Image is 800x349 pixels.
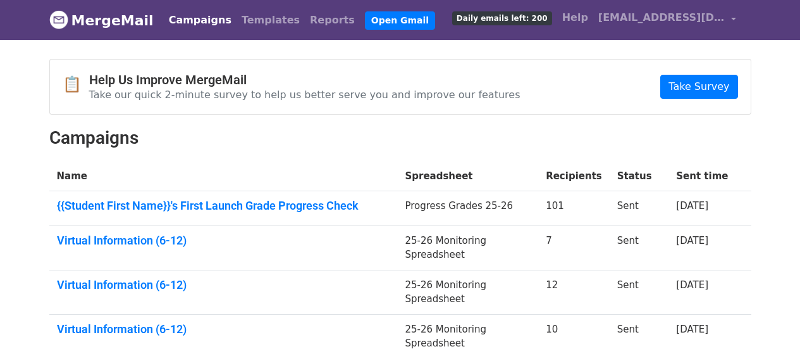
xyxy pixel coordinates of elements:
td: 12 [538,270,610,314]
th: Status [610,162,669,191]
h4: Help Us Improve MergeMail [89,72,520,87]
a: Templates [237,8,305,33]
span: Daily emails left: 200 [452,11,552,25]
span: 📋 [63,75,89,94]
td: 101 [538,191,610,226]
h2: Campaigns [49,127,751,149]
a: {{Student First Name}}'s First Launch Grade Progress Check [57,199,390,213]
th: Spreadsheet [397,162,538,191]
a: Campaigns [164,8,237,33]
a: [DATE] [676,235,708,246]
th: Sent time [668,162,735,191]
td: 7 [538,225,610,270]
th: Recipients [538,162,610,191]
a: [DATE] [676,279,708,291]
a: Help [557,5,593,30]
a: [DATE] [676,200,708,212]
th: Name [49,162,398,191]
td: 25-26 Monitoring Spreadsheet [397,270,538,314]
td: Sent [610,270,669,314]
a: Take Survey [660,75,737,99]
td: Sent [610,225,669,270]
a: Open Gmail [365,11,435,30]
a: Virtual Information (6-12) [57,278,390,292]
td: 25-26 Monitoring Spreadsheet [397,225,538,270]
p: Take our quick 2-minute survey to help us better serve you and improve our features [89,88,520,101]
td: Sent [610,191,669,226]
a: Daily emails left: 200 [447,5,557,30]
a: [DATE] [676,324,708,335]
a: MergeMail [49,7,154,34]
td: Progress Grades 25-26 [397,191,538,226]
a: [EMAIL_ADDRESS][DOMAIN_NAME] [593,5,741,35]
span: [EMAIL_ADDRESS][DOMAIN_NAME] [598,10,725,25]
img: MergeMail logo [49,10,68,29]
iframe: Chat Widget [737,288,800,349]
a: Virtual Information (6-12) [57,234,390,248]
a: Reports [305,8,360,33]
a: Virtual Information (6-12) [57,322,390,336]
